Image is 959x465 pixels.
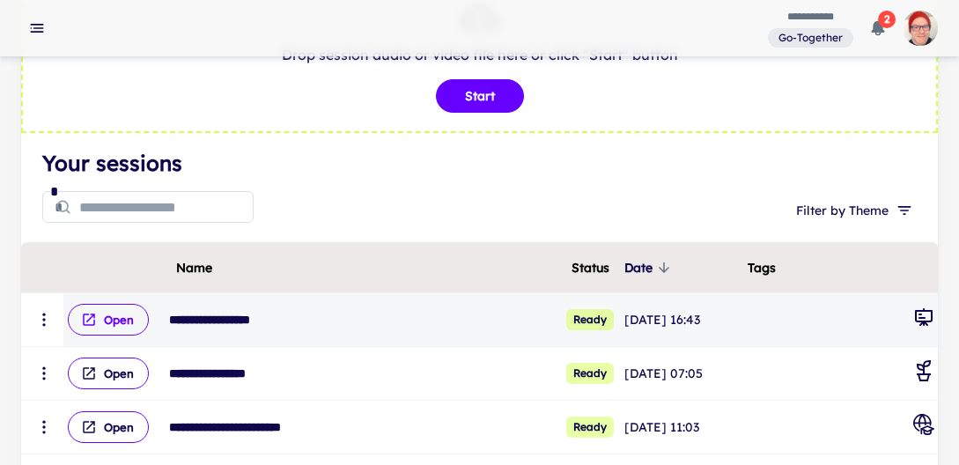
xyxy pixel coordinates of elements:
[771,30,850,46] span: Go-Together
[913,306,934,333] div: General Meeting
[621,347,744,401] td: [DATE] 07:05
[572,257,609,278] span: Status
[748,257,776,278] span: Tags
[621,401,744,454] td: [DATE] 11:03
[68,411,149,443] button: Open
[768,26,853,48] span: You are a member of this workspace. Contact your workspace owner for assistance.
[176,257,212,278] span: Name
[913,414,934,440] div: DOHE
[566,417,614,438] span: Ready
[860,11,896,46] button: 2
[566,309,614,330] span: Ready
[624,257,675,278] span: Date
[913,360,934,387] div: Coaching
[566,363,614,384] span: Ready
[436,79,524,113] button: Start
[42,147,917,179] h4: Your sessions
[878,11,896,28] span: 2
[68,304,149,336] button: Open
[789,195,917,226] button: Filter by Theme
[68,358,149,389] button: Open
[621,293,744,347] td: [DATE] 16:43
[903,11,938,46] img: photoURL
